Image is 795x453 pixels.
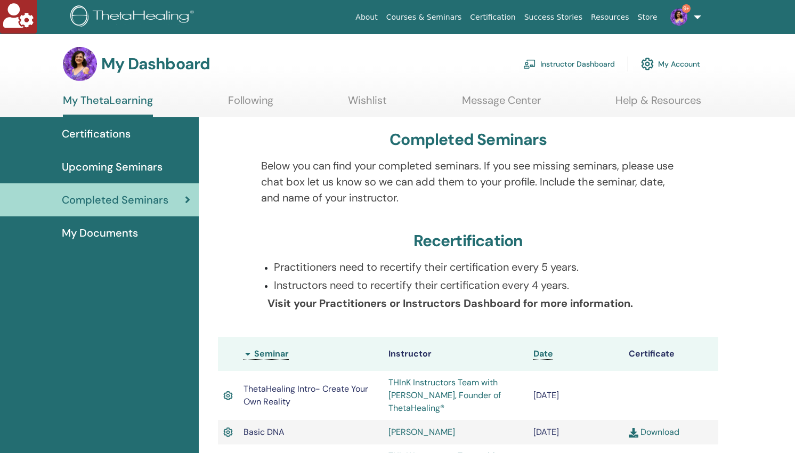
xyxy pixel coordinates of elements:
[63,94,153,117] a: My ThetaLearning
[274,277,675,293] p: Instructors need to recertify their certification every 4 years.
[629,428,638,438] img: download.svg
[615,94,701,115] a: Help & Resources
[261,158,675,206] p: Below you can find your completed seminars. If you see missing seminars, please use chat box let ...
[466,7,520,27] a: Certification
[348,94,387,115] a: Wishlist
[523,52,615,76] a: Instructor Dashboard
[223,389,233,402] img: Active Certificate
[523,59,536,69] img: chalkboard-teacher.svg
[623,337,718,371] th: Certificate
[634,7,662,27] a: Store
[62,126,131,142] span: Certifications
[533,348,553,359] span: Date
[388,426,455,438] a: [PERSON_NAME]
[228,94,273,115] a: Following
[383,337,528,371] th: Instructor
[682,4,691,13] span: 9+
[223,425,233,439] img: Active Certificate
[670,9,687,26] img: default.jpg
[63,47,97,81] img: default.jpg
[413,231,523,250] h3: Recertification
[274,259,675,275] p: Practitioners need to recertify their certification every 5 years.
[528,371,623,420] td: [DATE]
[641,55,654,73] img: cog.svg
[390,130,547,149] h3: Completed Seminars
[62,192,168,208] span: Completed Seminars
[244,426,285,438] span: Basic DNA
[462,94,541,115] a: Message Center
[641,52,700,76] a: My Account
[587,7,634,27] a: Resources
[388,377,501,414] a: THInK Instructors Team with [PERSON_NAME], Founder of ThetaHealing®
[101,54,210,74] h3: My Dashboard
[533,348,553,360] a: Date
[629,426,679,438] a: Download
[351,7,382,27] a: About
[62,159,163,175] span: Upcoming Seminars
[244,383,368,407] span: ThetaHealing Intro- Create Your Own Reality
[70,5,198,29] img: logo.png
[528,420,623,444] td: [DATE]
[520,7,587,27] a: Success Stories
[382,7,466,27] a: Courses & Seminars
[62,225,138,241] span: My Documents
[267,296,633,310] b: Visit your Practitioners or Instructors Dashboard for more information.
